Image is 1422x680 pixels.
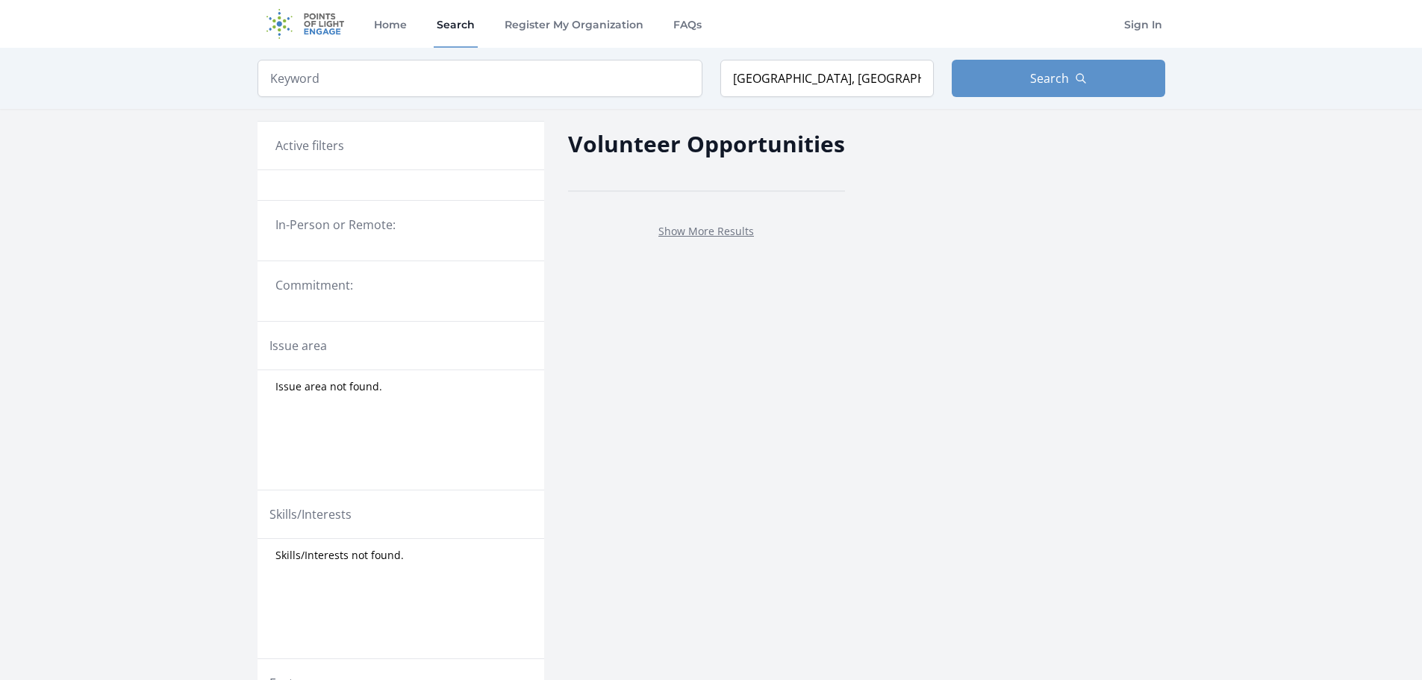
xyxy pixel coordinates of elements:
span: Issue area not found. [275,379,382,394]
span: Skills/Interests not found. [275,548,404,563]
button: Search [952,60,1165,97]
legend: Issue area [269,337,327,355]
legend: Commitment: [275,276,526,294]
a: Show More Results [658,224,754,238]
input: Location [720,60,934,97]
input: Keyword [258,60,702,97]
legend: In-Person or Remote: [275,216,526,234]
h3: Active filters [275,137,344,155]
legend: Skills/Interests [269,505,352,523]
h2: Volunteer Opportunities [568,127,845,160]
span: Search [1030,69,1069,87]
